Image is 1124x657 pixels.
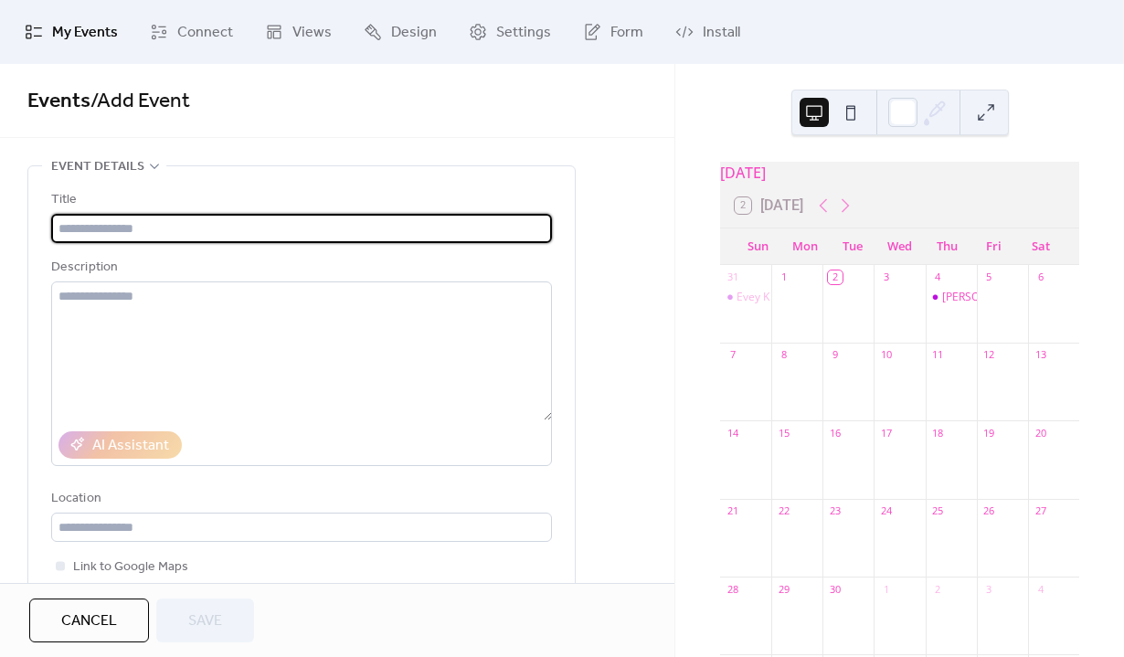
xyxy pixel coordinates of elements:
span: Settings [496,22,551,44]
div: 10 [879,348,893,362]
div: 9 [828,348,842,362]
span: Connect [177,22,233,44]
a: Views [251,7,345,57]
div: Mon [782,228,830,265]
div: 13 [1034,348,1047,362]
div: 30 [828,582,842,596]
div: [DATE] [720,162,1079,184]
div: Evey K at Bellview Station [720,290,771,305]
div: 17 [879,426,893,440]
span: Link to Google Maps [73,556,188,578]
div: 21 [726,504,739,518]
div: 2 [828,270,842,284]
div: Sat [1017,228,1065,265]
a: Settings [455,7,565,57]
a: Events [27,81,90,122]
div: 1 [879,582,893,596]
div: 5 [982,270,996,284]
div: 28 [726,582,739,596]
div: 1 [777,270,790,284]
div: 25 [931,504,945,518]
div: 20 [1034,426,1047,440]
div: Location [51,488,548,510]
div: 23 [828,504,842,518]
div: 4 [1034,582,1047,596]
span: Event details [51,156,144,178]
span: Design [391,22,437,44]
div: Sun [735,228,782,265]
span: Views [292,22,332,44]
div: Evey K at [GEOGRAPHIC_DATA] [737,290,896,305]
div: 7 [726,348,739,362]
div: 22 [777,504,790,518]
span: Form [610,22,643,44]
div: Evey K at Aspen Grove [926,290,977,305]
div: 6 [1034,270,1047,284]
div: Title [51,189,548,211]
span: My Events [52,22,118,44]
div: 24 [879,504,893,518]
div: 3 [982,582,996,596]
span: Install [703,22,740,44]
div: 31 [726,270,739,284]
div: 15 [777,426,790,440]
a: Connect [136,7,247,57]
div: 18 [931,426,945,440]
div: 19 [982,426,996,440]
div: Tue [829,228,876,265]
div: 4 [931,270,945,284]
a: My Events [11,7,132,57]
div: 26 [982,504,996,518]
div: Fri [970,228,1018,265]
div: 27 [1034,504,1047,518]
div: 8 [777,348,790,362]
a: Form [569,7,657,57]
div: Wed [876,228,924,265]
div: Description [51,257,548,279]
button: Cancel [29,599,149,642]
a: Install [662,7,754,57]
div: 3 [879,270,893,284]
div: Thu [923,228,970,265]
div: 11 [931,348,945,362]
a: Design [350,7,451,57]
div: 2 [931,582,945,596]
span: Cancel [61,610,117,632]
div: 29 [777,582,790,596]
div: 14 [726,426,739,440]
div: 16 [828,426,842,440]
span: / Add Event [90,81,190,122]
div: 12 [982,348,996,362]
